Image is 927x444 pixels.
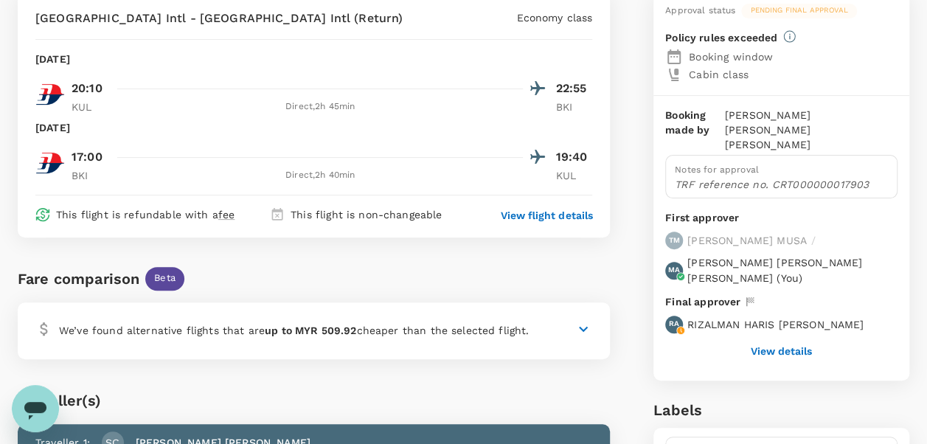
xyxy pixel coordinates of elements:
iframe: Button to launch messaging window [12,385,59,432]
p: We’ve found alternative flights that are cheaper than the selected flight. [59,323,529,338]
p: BKI [72,168,108,183]
p: 22:55 [555,80,592,97]
p: Economy class [516,10,592,25]
p: RA [669,319,679,329]
span: Pending final approval [741,5,856,15]
p: Booking window [689,49,898,64]
div: Fare comparison [18,267,139,291]
p: / [811,233,816,248]
span: fee [218,209,235,221]
p: Final approver [665,294,740,310]
p: BKI [555,100,592,114]
img: MH [35,148,65,178]
p: [GEOGRAPHIC_DATA] Intl - [GEOGRAPHIC_DATA] Intl (Return) [35,10,403,27]
button: View details [751,345,812,357]
p: This flight is non-changeable [291,207,442,222]
span: Notes for approval [675,164,759,175]
b: up to MYR 509.92 [265,325,356,336]
p: First approver [665,210,898,226]
p: 19:40 [555,148,592,166]
p: This flight is refundable with a [56,207,235,222]
img: MH [35,80,65,109]
div: Approval status [665,4,735,18]
p: Policy rules exceeded [665,30,777,45]
p: KUL [72,100,108,114]
p: 20:10 [72,80,103,97]
p: [DATE] [35,120,70,135]
p: [DATE] [35,52,70,66]
p: TRF reference no. CRT000000017903 [675,177,888,192]
p: 17:00 [72,148,103,166]
p: [PERSON_NAME] [PERSON_NAME] [PERSON_NAME] ( You ) [687,255,898,285]
h6: Labels [653,398,909,422]
span: Beta [145,271,184,285]
p: TM [668,235,679,246]
p: [PERSON_NAME] MUSA [687,233,807,248]
button: View flight details [501,208,592,223]
p: MA [668,265,680,275]
div: Traveller(s) [18,389,610,412]
p: Cabin class [689,67,898,82]
p: [PERSON_NAME] [PERSON_NAME] [PERSON_NAME] [725,108,898,152]
p: KUL [555,168,592,183]
div: Direct , 2h 45min [117,100,523,114]
p: RIZALMAN HARIS [PERSON_NAME] [687,317,864,332]
div: Direct , 2h 40min [117,168,523,183]
p: Booking made by [665,108,725,152]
